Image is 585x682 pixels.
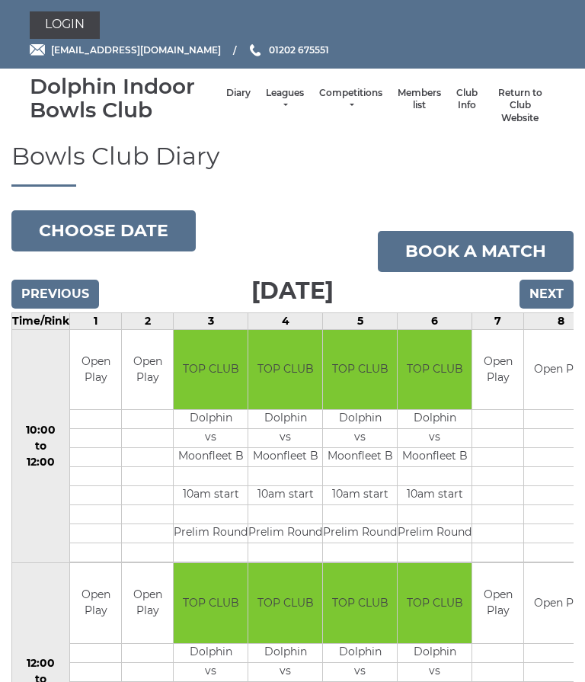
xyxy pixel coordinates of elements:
td: vs [398,662,472,681]
td: Dolphin [323,410,397,429]
input: Previous [11,280,99,309]
td: Dolphin [398,643,472,662]
td: 5 [323,312,398,329]
td: vs [174,429,248,448]
td: Open Play [70,563,121,643]
td: vs [323,429,397,448]
td: Open Play [122,330,173,410]
a: Diary [226,87,251,100]
td: TOP CLUB [398,563,472,643]
td: TOP CLUB [248,330,322,410]
a: Phone us 01202 675551 [248,43,329,57]
td: Open Play [472,563,523,643]
a: Login [30,11,100,39]
a: Email [EMAIL_ADDRESS][DOMAIN_NAME] [30,43,221,57]
td: Open Play [70,330,121,410]
td: vs [398,429,472,448]
a: Club Info [456,87,478,112]
td: TOP CLUB [398,330,472,410]
td: Dolphin [323,643,397,662]
span: 01202 675551 [269,44,329,56]
td: Prelim Round [323,524,397,543]
td: vs [248,429,322,448]
button: Choose date [11,210,196,251]
td: Prelim Round [398,524,472,543]
td: TOP CLUB [174,563,248,643]
td: Dolphin [174,410,248,429]
td: Open Play [122,563,173,643]
img: Email [30,44,45,56]
div: Dolphin Indoor Bowls Club [30,75,219,122]
td: 6 [398,312,472,329]
td: Moonfleet B [248,448,322,467]
td: 7 [472,312,524,329]
input: Next [519,280,574,309]
td: 10am start [174,486,248,505]
td: 3 [174,312,248,329]
td: Open Play [472,330,523,410]
a: Return to Club Website [493,87,548,125]
td: vs [174,662,248,681]
td: 2 [122,312,174,329]
td: 1 [70,312,122,329]
td: Dolphin [248,643,322,662]
td: TOP CLUB [323,563,397,643]
td: Prelim Round [174,524,248,543]
td: Moonfleet B [323,448,397,467]
td: 10:00 to 12:00 [12,329,70,563]
td: 4 [248,312,323,329]
td: vs [248,662,322,681]
a: Leagues [266,87,304,112]
td: Dolphin [398,410,472,429]
a: Members list [398,87,441,112]
h1: Bowls Club Diary [11,142,574,187]
td: 10am start [248,486,322,505]
td: TOP CLUB [174,330,248,410]
td: Dolphin [248,410,322,429]
td: vs [323,662,397,681]
td: Time/Rink [12,312,70,329]
td: TOP CLUB [248,563,322,643]
td: TOP CLUB [323,330,397,410]
a: Book a match [378,231,574,272]
span: [EMAIL_ADDRESS][DOMAIN_NAME] [51,44,221,56]
td: 10am start [398,486,472,505]
td: Prelim Round [248,524,322,543]
img: Phone us [250,44,261,56]
td: 10am start [323,486,397,505]
td: Moonfleet B [174,448,248,467]
td: Dolphin [174,643,248,662]
a: Competitions [319,87,382,112]
td: Moonfleet B [398,448,472,467]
